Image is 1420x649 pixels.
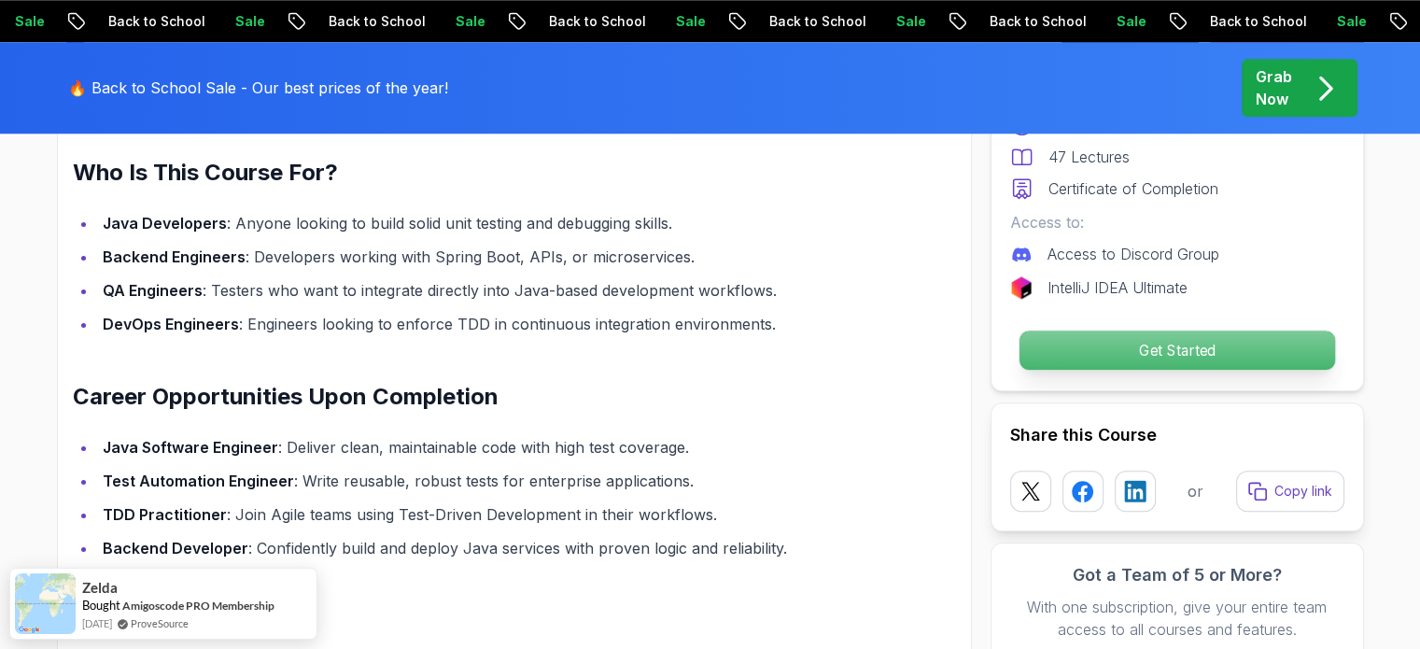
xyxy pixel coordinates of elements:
[103,315,239,333] strong: DevOps Engineers
[1010,422,1344,448] h2: Share this Course
[1181,12,1308,31] p: Back to School
[427,12,486,31] p: Sale
[1010,276,1033,299] img: jetbrains logo
[103,472,294,490] strong: Test Automation Engineer
[103,438,278,457] strong: Java Software Engineer
[97,210,867,236] li: : Anyone looking to build solid unit testing and debugging skills.
[73,606,867,636] h2: Are You Ready?
[300,12,427,31] p: Back to School
[1308,12,1368,31] p: Sale
[1018,330,1335,371] button: Get Started
[1010,211,1344,233] p: Access to:
[867,12,927,31] p: Sale
[1256,65,1292,110] p: Grab Now
[103,281,203,300] strong: QA Engineers
[82,598,120,613] span: Bought
[122,599,274,613] a: Amigoscode PRO Membership
[97,468,867,494] li: : Write reusable, robust tests for enterprise applications.
[73,158,867,188] h2: Who Is This Course For?
[206,12,266,31] p: Sale
[97,244,867,270] li: : Developers working with Spring Boot, APIs, or microservices.
[97,434,867,460] li: : Deliver clean, maintainable code with high test coverage.
[97,501,867,528] li: : Join Agile teams using Test-Driven Development in their workflows.
[97,311,867,337] li: : Engineers looking to enforce TDD in continuous integration environments.
[73,382,867,412] h2: Career Opportunities Upon Completion
[740,12,867,31] p: Back to School
[1047,243,1219,265] p: Access to Discord Group
[68,77,448,99] p: 🔥 Back to School Sale - Our best prices of the year!
[103,505,227,524] strong: TDD Practitioner
[82,580,118,596] span: Zelda
[1188,480,1203,502] p: or
[97,535,867,561] li: : Confidently build and deploy Java services with proven logic and reliability.
[1048,177,1218,200] p: Certificate of Completion
[103,539,248,557] strong: Backend Developer
[103,247,246,266] strong: Backend Engineers
[1047,276,1188,299] p: IntelliJ IDEA Ultimate
[961,12,1088,31] p: Back to School
[15,573,76,634] img: provesource social proof notification image
[79,12,206,31] p: Back to School
[1048,146,1130,168] p: 47 Lectures
[1274,482,1332,501] p: Copy link
[520,12,647,31] p: Back to School
[1019,331,1334,370] p: Get Started
[1010,596,1344,641] p: With one subscription, give your entire team access to all courses and features.
[1010,562,1344,588] h3: Got a Team of 5 or More?
[103,214,227,233] strong: Java Developers
[1236,471,1344,512] button: Copy link
[97,277,867,303] li: : Testers who want to integrate directly into Java-based development workflows.
[131,615,189,631] a: ProveSource
[82,615,112,631] span: [DATE]
[1088,12,1147,31] p: Sale
[647,12,707,31] p: Sale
